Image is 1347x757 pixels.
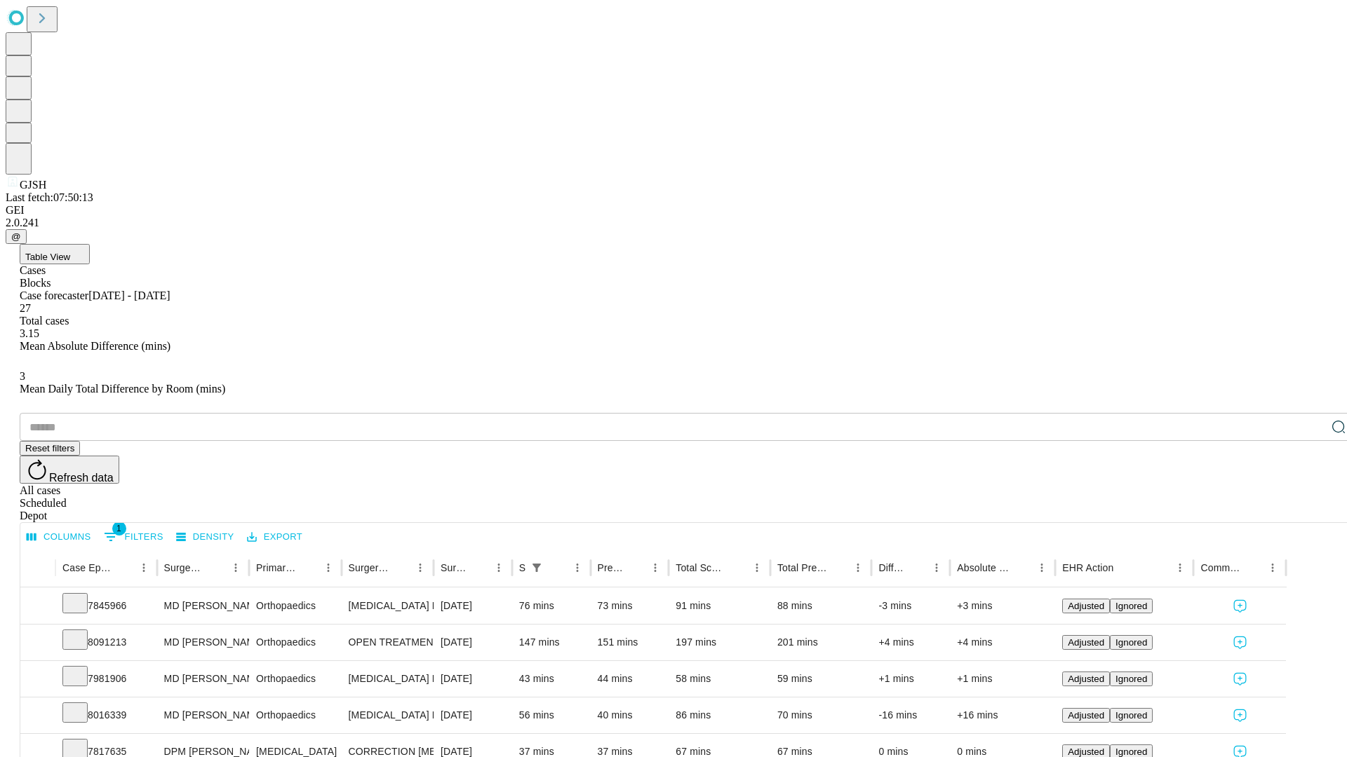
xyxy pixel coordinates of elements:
[1110,671,1153,686] button: Ignored
[519,625,584,660] div: 147 mins
[62,625,150,660] div: 8091213
[907,558,927,578] button: Sort
[243,526,306,548] button: Export
[676,697,763,733] div: 86 mins
[27,631,48,655] button: Expand
[62,562,113,573] div: Case Epic Id
[1115,746,1147,757] span: Ignored
[548,558,568,578] button: Sort
[1062,708,1110,723] button: Adjusted
[1110,599,1153,613] button: Ignored
[319,558,338,578] button: Menu
[256,697,334,733] div: Orthopaedics
[728,558,747,578] button: Sort
[173,526,238,548] button: Density
[676,588,763,624] div: 91 mins
[1115,558,1134,578] button: Sort
[676,625,763,660] div: 197 mins
[20,441,80,456] button: Reset filters
[598,661,662,697] div: 44 mins
[20,315,69,327] span: Total cases
[1062,562,1113,573] div: EHR Action
[1068,710,1104,721] span: Adjusted
[527,558,547,578] div: 1 active filter
[878,697,943,733] div: -16 mins
[27,594,48,619] button: Expand
[391,558,410,578] button: Sort
[441,661,505,697] div: [DATE]
[349,661,427,697] div: [MEDICAL_DATA] RELEASE
[598,625,662,660] div: 151 mins
[1170,558,1190,578] button: Menu
[1062,599,1110,613] button: Adjusted
[164,588,242,624] div: MD [PERSON_NAME] [PERSON_NAME]
[957,625,1048,660] div: +4 mins
[20,370,25,382] span: 3
[1068,674,1104,684] span: Adjusted
[23,526,95,548] button: Select columns
[256,661,334,697] div: Orthopaedics
[441,697,505,733] div: [DATE]
[256,625,334,660] div: Orthopaedics
[256,562,297,573] div: Primary Service
[777,697,865,733] div: 70 mins
[256,588,334,624] div: Orthopaedics
[1032,558,1052,578] button: Menu
[49,472,114,484] span: Refresh data
[957,697,1048,733] div: +16 mins
[878,562,906,573] div: Difference
[519,697,584,733] div: 56 mins
[1115,601,1147,611] span: Ignored
[489,558,509,578] button: Menu
[349,625,427,660] div: OPEN TREATMENT [MEDICAL_DATA]
[626,558,645,578] button: Sort
[27,704,48,728] button: Expand
[519,588,584,624] div: 76 mins
[598,697,662,733] div: 40 mins
[112,521,126,536] span: 1
[20,302,31,314] span: 27
[1062,635,1110,650] button: Adjusted
[1243,558,1263,578] button: Sort
[848,558,868,578] button: Menu
[299,558,319,578] button: Sort
[676,661,763,697] div: 58 mins
[441,562,468,573] div: Surgery Date
[164,625,242,660] div: MD [PERSON_NAME] [PERSON_NAME]
[25,252,70,262] span: Table View
[441,625,505,660] div: [DATE]
[957,588,1048,624] div: +3 mins
[349,562,389,573] div: Surgery Name
[957,562,1011,573] div: Absolute Difference
[878,588,943,624] div: -3 mins
[20,289,88,301] span: Case forecaster
[878,661,943,697] div: +1 mins
[100,526,167,548] button: Show filters
[20,383,225,395] span: Mean Daily Total Difference by Room (mins)
[957,661,1048,697] div: +1 mins
[527,558,547,578] button: Show filters
[88,289,170,301] span: [DATE] - [DATE]
[62,661,150,697] div: 7981906
[410,558,430,578] button: Menu
[6,204,1341,217] div: GEI
[568,558,587,578] button: Menu
[1200,562,1241,573] div: Comments
[349,697,427,733] div: [MEDICAL_DATA] RELEASE
[777,625,865,660] div: 201 mins
[134,558,154,578] button: Menu
[20,327,39,339] span: 3.15
[1110,708,1153,723] button: Ignored
[6,217,1341,229] div: 2.0.241
[6,229,27,244] button: @
[25,443,74,453] span: Reset filters
[676,562,726,573] div: Total Scheduled Duration
[777,588,865,624] div: 88 mins
[441,588,505,624] div: [DATE]
[1115,674,1147,684] span: Ignored
[114,558,134,578] button: Sort
[519,661,584,697] div: 43 mins
[27,667,48,692] button: Expand
[206,558,226,578] button: Sort
[598,588,662,624] div: 73 mins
